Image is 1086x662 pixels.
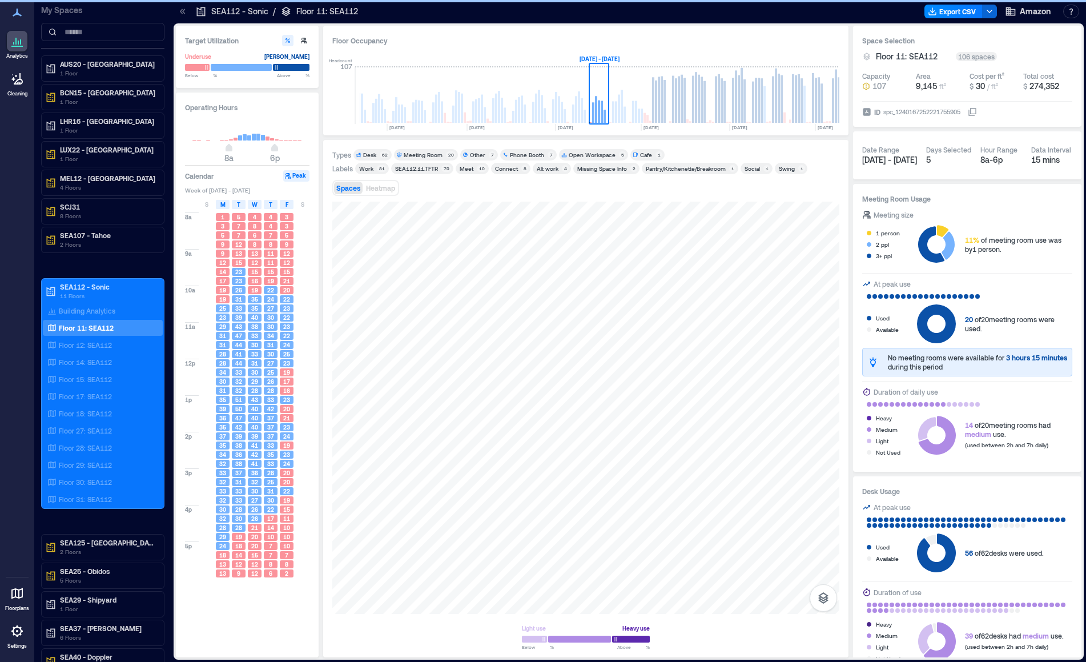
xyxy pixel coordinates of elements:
span: 20 [283,286,290,294]
span: 44 [235,341,242,349]
div: of meeting room use was by 1 person . [965,235,1072,254]
span: S [205,200,208,209]
span: 8a [224,153,234,163]
text: [DATE] [732,125,747,130]
div: 15 mins [1031,154,1073,166]
span: 41 [235,350,242,358]
span: 3 [221,222,224,230]
span: 6 [253,231,256,239]
text: [DATE] [389,125,405,130]
span: 7 [269,231,272,239]
span: 15 [235,259,242,267]
span: 28 [251,387,258,395]
p: SEA112 - Sonic [211,6,268,17]
span: 35 [251,304,258,312]
h3: Meeting Room Usage [862,193,1072,204]
span: 23 [283,304,290,312]
text: [DATE] [469,125,485,130]
span: 16 [251,277,258,285]
div: Capacity [862,71,890,81]
div: 1 [729,165,736,172]
span: 19 [219,286,226,294]
span: 43 [235,323,242,331]
span: 1 [221,213,224,221]
div: spc_1240167252221755905 [882,106,962,118]
div: 3+ ppl [876,250,892,262]
span: 24 [283,341,290,349]
p: Floor 15: SEA112 [59,375,112,384]
p: 2 Floors [60,240,156,249]
span: 24 [283,460,290,468]
span: Floor 11: SEA112 [876,51,938,62]
span: 15 [283,268,290,276]
span: 23 [235,277,242,285]
span: 40 [251,423,258,431]
span: 33 [235,304,242,312]
a: Floorplans [2,580,33,615]
p: 1 Floor [60,154,156,163]
span: 25 [219,304,226,312]
span: 36 [235,451,242,459]
p: / [273,6,276,17]
span: 40 [251,414,258,422]
button: 107 [862,81,911,92]
span: 10a [185,286,195,294]
div: Labels [332,164,353,173]
p: SCJ31 [60,202,156,211]
span: 35 [251,295,258,303]
p: Floor 12: SEA112 [59,340,112,350]
div: 106 spaces [956,52,997,61]
span: 11a [185,323,195,331]
span: Heatmap [366,184,395,192]
div: of 20 meeting rooms had use. [965,420,1051,439]
button: Export CSV [924,5,983,18]
span: 39 [251,432,258,440]
p: LUX22 - [GEOGRAPHIC_DATA] [60,145,156,154]
span: 19 [267,277,274,285]
span: 3 [285,213,288,221]
span: 30 [267,350,274,358]
p: Floorplans [5,605,29,612]
p: BCN15 - [GEOGRAPHIC_DATA] [60,88,156,97]
text: [DATE] [643,125,659,130]
span: 41 [251,442,258,450]
span: 15 [267,268,274,276]
span: Below % [185,72,217,79]
p: Settings [7,643,27,649]
span: 33 [267,460,274,468]
span: 39 [219,405,226,413]
span: 4 [269,222,272,230]
button: Amazon [1001,2,1054,21]
span: 6p [270,153,280,163]
span: 13 [235,250,242,258]
div: 62 [380,151,389,158]
button: Spaces [334,182,363,194]
div: Days Selected [926,145,971,154]
div: Floor Occupancy [332,35,839,46]
a: Settings [3,617,31,653]
span: 107 [872,81,886,92]
span: 42 [251,451,258,459]
div: 1 person [876,227,900,239]
div: Missing Space Info [577,165,627,172]
span: T [269,200,272,209]
h3: Space Selection [862,35,1072,46]
span: 4 [253,213,256,221]
span: 31 [267,341,274,349]
span: 47 [235,332,242,340]
div: Phone Booth [510,151,544,159]
span: 31 [251,359,258,367]
button: Heatmap [364,182,397,194]
div: Desk [363,151,376,159]
span: 21 [283,277,290,285]
span: 12 [219,259,226,267]
div: 81 [377,165,387,172]
span: 17 [283,378,290,386]
text: [DATE] [558,125,573,130]
span: 43 [251,396,258,404]
div: Meet [460,165,473,172]
span: 35 [219,423,226,431]
span: 14 [965,421,973,429]
span: 29 [251,378,258,386]
div: [PERSON_NAME] [264,51,309,62]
